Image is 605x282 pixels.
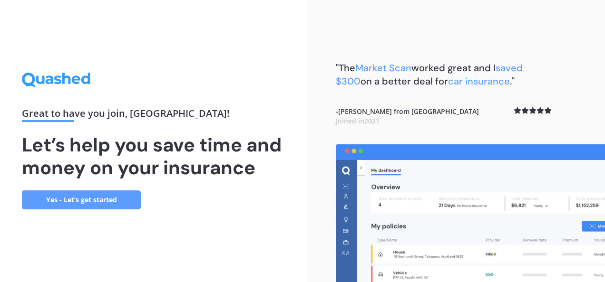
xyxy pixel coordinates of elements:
b: "The worked great and I on a better deal for ." [336,62,523,87]
span: saved $300 [336,62,523,87]
span: Market Scan [355,62,411,74]
span: car insurance [448,75,510,87]
span: Joined in 2021 [336,116,380,125]
div: Great to have you join , [GEOGRAPHIC_DATA] ! [22,109,285,122]
h1: Let’s help you save time and money on your insurance [22,133,285,179]
img: dashboard.webp [336,144,605,282]
a: Yes - Let’s get started [22,190,141,209]
b: - [PERSON_NAME] from [GEOGRAPHIC_DATA] [336,107,479,125]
